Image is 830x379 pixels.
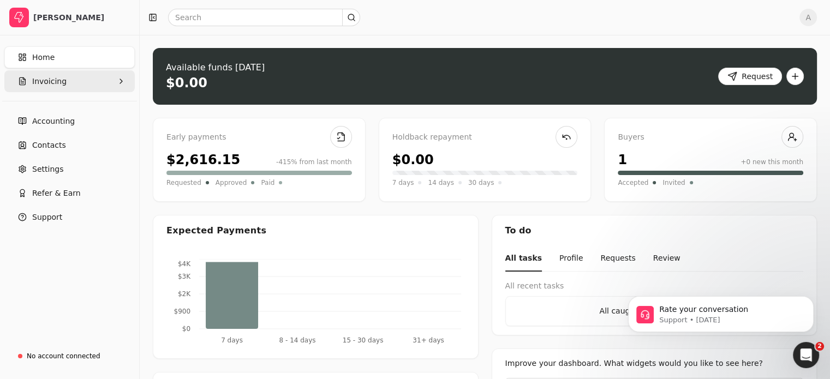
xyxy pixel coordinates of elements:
span: Refer & Earn [32,188,81,199]
tspan: 8 - 14 days [279,336,315,344]
span: Requested [166,177,201,188]
button: Requests [600,246,635,272]
button: Request [718,68,782,85]
div: 1 [618,150,627,170]
button: A [799,9,817,26]
div: To do [492,215,817,246]
span: 2 [815,342,824,351]
div: All recent tasks [505,280,804,292]
button: Invoicing [4,70,135,92]
iframe: Intercom live chat [793,342,819,368]
tspan: $2K [178,290,191,298]
span: Approved [216,177,247,188]
span: Home [32,52,55,63]
div: +0 new this month [741,157,803,167]
div: [PERSON_NAME] [33,12,130,23]
tspan: 15 - 30 days [343,336,384,344]
div: Improve your dashboard. What widgets would you like to see here? [505,358,804,369]
div: Early payments [166,131,352,143]
div: $0.00 [166,74,207,92]
div: All caught up! No new tasks. [515,305,795,317]
iframe: Intercom notifications message [612,273,830,350]
button: Support [4,206,135,228]
span: Invited [662,177,685,188]
div: Available funds [DATE] [166,61,265,74]
button: All tasks [505,246,542,272]
a: No account connected [4,346,135,366]
div: No account connected [27,351,100,361]
tspan: $4K [178,260,191,268]
span: Support [32,212,62,223]
span: 30 days [468,177,494,188]
a: Home [4,46,135,68]
span: Paid [261,177,274,188]
input: Search [168,9,360,26]
div: $2,616.15 [166,150,240,170]
a: Settings [4,158,135,180]
div: Expected Payments [166,224,266,237]
span: 7 days [392,177,414,188]
button: Review [653,246,680,272]
div: Holdback repayment [392,131,578,143]
tspan: $900 [174,308,190,315]
a: Contacts [4,134,135,156]
div: -415% from last month [276,157,352,167]
span: Accepted [618,177,648,188]
span: 14 days [428,177,453,188]
tspan: $3K [178,273,191,280]
tspan: 7 days [221,336,243,344]
a: Accounting [4,110,135,132]
tspan: $0 [182,325,190,333]
button: Refer & Earn [4,182,135,204]
div: $0.00 [392,150,434,170]
span: Invoicing [32,76,67,87]
span: Contacts [32,140,66,151]
span: Accounting [32,116,75,127]
span: Settings [32,164,63,175]
div: Buyers [618,131,803,143]
tspan: 31+ days [413,336,444,344]
button: Profile [559,246,583,272]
